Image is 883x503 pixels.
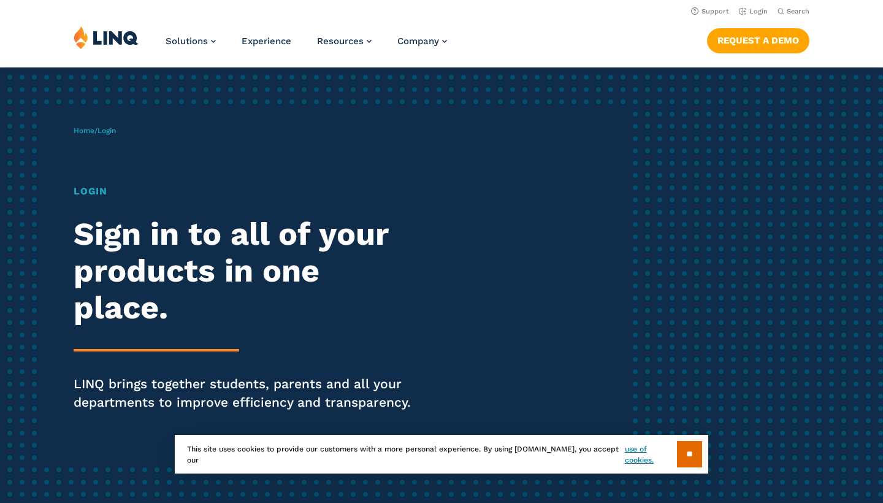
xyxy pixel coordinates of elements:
a: use of cookies. [625,443,677,466]
a: Solutions [166,36,216,47]
button: Open Search Bar [778,7,809,16]
img: LINQ | K‑12 Software [74,26,139,49]
a: Home [74,126,94,135]
a: Company [397,36,447,47]
span: Solutions [166,36,208,47]
h1: Login [74,184,414,199]
a: Support [691,7,729,15]
span: / [74,126,116,135]
span: Resources [317,36,364,47]
a: Resources [317,36,372,47]
a: Request a Demo [707,28,809,53]
p: LINQ brings together students, parents and all your departments to improve efficiency and transpa... [74,375,414,412]
nav: Primary Navigation [166,26,447,66]
span: Search [787,7,809,15]
a: Experience [242,36,291,47]
nav: Button Navigation [707,26,809,53]
span: Login [97,126,116,135]
div: This site uses cookies to provide our customers with a more personal experience. By using [DOMAIN... [175,435,708,474]
a: Login [739,7,768,15]
span: Company [397,36,439,47]
h2: Sign in to all of your products in one place. [74,216,414,326]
